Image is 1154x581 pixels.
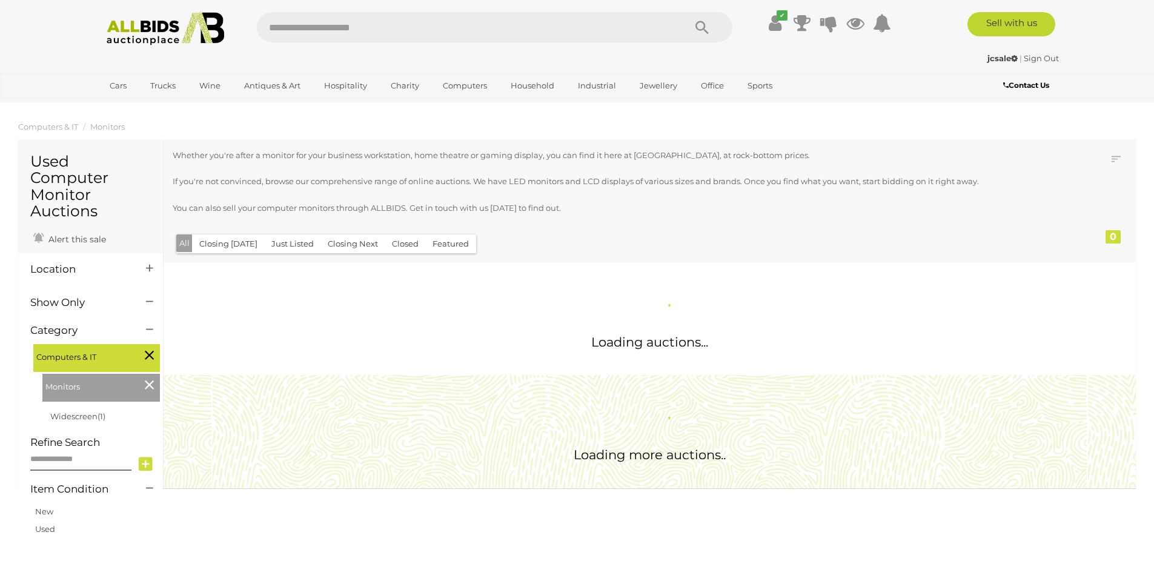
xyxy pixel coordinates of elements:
[236,76,308,96] a: Antiques & Art
[100,12,231,45] img: Allbids.com.au
[632,76,685,96] a: Jewellery
[1003,79,1052,92] a: Contact Us
[987,53,1018,63] strong: jcsale
[191,76,228,96] a: Wine
[1003,81,1049,90] b: Contact Us
[45,377,136,394] span: Monitors
[50,411,105,421] a: Widescreen(1)
[425,234,476,253] button: Featured
[45,234,106,245] span: Alert this sale
[591,334,708,350] span: Loading auctions...
[173,174,1038,188] p: If you're not convinced, browse our comprehensive range of online auctions. We have LED monitors ...
[35,524,55,534] a: Used
[503,76,562,96] a: Household
[30,153,151,220] h1: Used Computer Monitor Auctions
[30,264,128,275] h4: Location
[574,447,726,462] span: Loading more auctions..
[383,76,427,96] a: Charity
[672,12,732,42] button: Search
[264,234,321,253] button: Just Listed
[192,234,265,253] button: Closing [DATE]
[777,10,788,21] i: ✔
[30,229,109,247] a: Alert this sale
[173,201,1038,215] p: You can also sell your computer monitors through ALLBIDS. Get in touch with us [DATE] to find out.
[30,483,128,495] h4: Item Condition
[766,12,784,34] a: ✔
[316,76,375,96] a: Hospitality
[173,148,1038,162] p: Whether you're after a monitor for your business workstation, home theatre or gaming display, you...
[142,76,184,96] a: Trucks
[320,234,385,253] button: Closing Next
[740,76,780,96] a: Sports
[98,411,105,421] span: (1)
[30,297,128,308] h4: Show Only
[35,506,53,516] a: New
[693,76,732,96] a: Office
[102,76,134,96] a: Cars
[18,122,78,131] a: Computers & IT
[176,234,193,252] button: All
[30,325,128,336] h4: Category
[1024,53,1059,63] a: Sign Out
[1020,53,1022,63] span: |
[570,76,624,96] a: Industrial
[30,437,160,448] h4: Refine Search
[102,96,204,116] a: [GEOGRAPHIC_DATA]
[987,53,1020,63] a: jcsale
[385,234,426,253] button: Closed
[435,76,495,96] a: Computers
[90,122,125,131] a: Monitors
[36,347,127,364] span: Computers & IT
[967,12,1055,36] a: Sell with us
[1106,230,1121,244] div: 0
